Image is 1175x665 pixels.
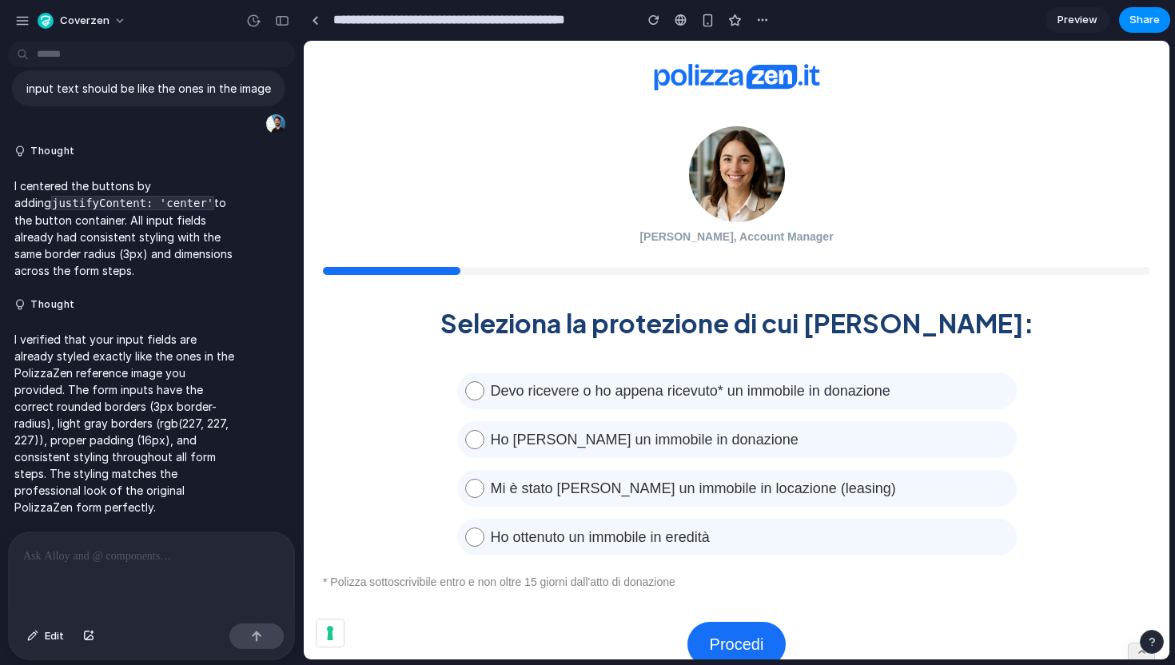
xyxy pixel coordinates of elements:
[161,438,181,457] input: Mi è stato [PERSON_NAME] un immobile in locazione (leasing)
[181,484,698,508] span: Ho ottenuto un immobile in eredità
[336,188,529,204] div: [PERSON_NAME], Account Manager
[1057,12,1097,28] span: Preview
[161,487,181,506] input: Ho ottenuto un immobile in eredità
[181,338,698,362] span: Devo ricevere o ho appena ricevuto* un immobile in donazione
[161,389,181,408] input: Ho [PERSON_NAME] un immobile in donazione
[51,196,214,210] code: justifyContent: 'center'
[19,533,846,549] div: * Polizza sottoscrivibile entro e non oltre 15 giorni dall'atto di donazione
[31,8,134,34] button: Coverzen
[26,80,271,97] p: input text should be like the ones in the image
[19,266,846,300] p: Seleziona la protezione di cui [PERSON_NAME]:
[1129,12,1160,28] span: Share
[181,387,698,411] span: Ho [PERSON_NAME] un immobile in donazione
[60,13,110,29] span: Coverzen
[19,623,72,649] button: Edit
[181,436,698,460] span: Mi è stato [PERSON_NAME] un immobile in locazione (leasing)
[1046,7,1109,33] a: Preview
[161,340,181,360] input: Devo ricevere o ho appena ricevuto* un immobile in donazione
[14,177,237,279] p: I centered the buttons by adding to the button container. All input fields already had consistent...
[1119,7,1170,33] button: Share
[786,542,866,619] iframe: Chat Widget
[45,628,64,644] span: Edit
[384,581,483,626] a: Procedi
[13,579,40,606] button: Le tue preferenze relative al consenso per le tecnologie di tracciamento
[14,331,237,516] p: I verified that your input fields are already styled exactly like the ones in the PolizzaZen refe...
